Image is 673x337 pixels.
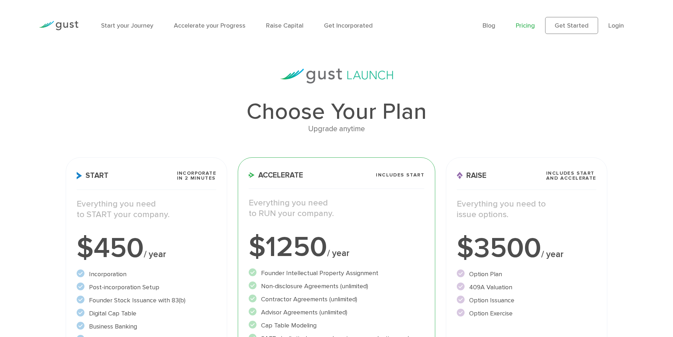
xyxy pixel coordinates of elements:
a: Get Incorporated [324,22,373,29]
img: Accelerate Icon [249,172,255,178]
li: Advisor Agreements (unlimited) [249,308,424,317]
h1: Choose Your Plan [66,100,607,123]
span: / year [144,249,166,260]
li: Post-incorporation Setup [77,283,216,292]
span: Raise [457,172,486,179]
img: gust-launch-logos.svg [280,69,393,83]
p: Everything you need to RUN your company. [249,198,424,219]
a: Blog [483,22,495,29]
a: Get Started [545,17,598,34]
a: Login [608,22,624,29]
p: Everything you need to START your company. [77,199,216,220]
span: Incorporate in 2 Minutes [177,171,216,181]
li: Incorporation [77,269,216,279]
li: Cap Table Modeling [249,321,424,330]
div: $3500 [457,234,596,262]
li: Founder Stock Issuance with 83(b) [77,296,216,305]
li: Option Issuance [457,296,596,305]
a: Start your Journey [101,22,153,29]
li: Digital Cap Table [77,309,216,318]
p: Everything you need to issue options. [457,199,596,220]
img: Start Icon X2 [77,172,82,179]
li: Founder Intellectual Property Assignment [249,268,424,278]
li: 409A Valuation [457,283,596,292]
span: Accelerate [249,172,303,179]
span: Includes START [376,173,424,178]
a: Raise Capital [266,22,303,29]
span: Includes START and ACCELERATE [546,171,596,181]
li: Contractor Agreements (unlimited) [249,295,424,304]
li: Business Banking [77,322,216,331]
img: Raise Icon [457,172,463,179]
li: Option Plan [457,269,596,279]
li: Non-disclosure Agreements (unlimited) [249,281,424,291]
li: Option Exercise [457,309,596,318]
span: / year [541,249,563,260]
a: Pricing [516,22,535,29]
img: Gust Logo [39,21,78,30]
div: $450 [77,234,216,262]
div: $1250 [249,233,424,261]
span: Start [77,172,108,179]
div: Upgrade anytime [66,123,607,135]
span: / year [327,248,349,258]
a: Accelerate your Progress [174,22,246,29]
